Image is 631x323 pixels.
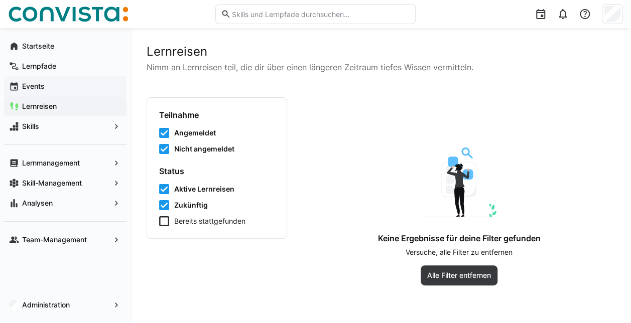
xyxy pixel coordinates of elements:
h4: Status [159,166,275,176]
span: Angemeldet [174,128,216,138]
p: Versuche, alle Filter zu entfernen [406,247,513,257]
p: Nimm an Lernreisen teil, die dir über einen längeren Zeitraum tiefes Wissen vermitteln. [147,61,615,73]
button: Alle Filter entfernen [421,265,497,285]
span: Bereits stattgefunden [174,216,245,226]
span: Aktive Lernreisen [174,184,234,194]
h2: Lernreisen [147,44,615,59]
input: Skills und Lernpfade durchsuchen… [231,10,410,19]
h4: Keine Ergebnisse für deine Filter gefunden [378,233,541,243]
h4: Teilnahme [159,110,275,120]
span: Nicht angemeldet [174,144,234,154]
span: Alle Filter entfernen [426,270,492,280]
span: Zukünftig [174,200,208,210]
